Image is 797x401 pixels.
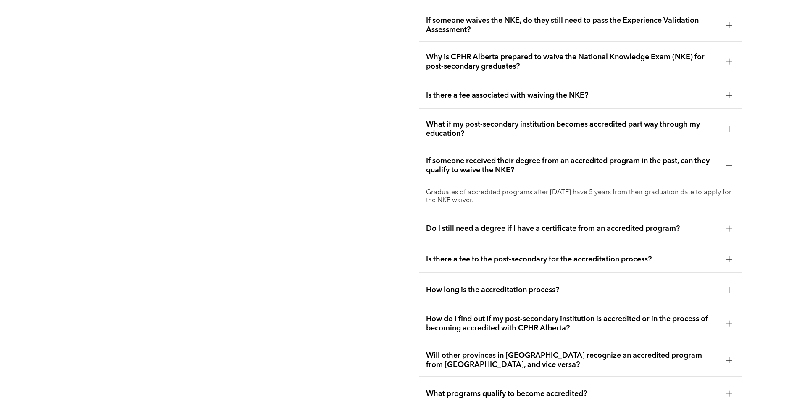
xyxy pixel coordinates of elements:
span: If someone waives the NKE, do they still need to pass the Experience Validation Assessment? [426,16,720,34]
span: Will other provinces in [GEOGRAPHIC_DATA] recognize an accredited program from [GEOGRAPHIC_DATA],... [426,351,720,369]
span: What if my post-secondary institution becomes accredited part way through my education? [426,120,720,138]
span: Why is CPHR Alberta prepared to waive the National Knowledge Exam (NKE) for post-secondary gradua... [426,53,720,71]
span: How do I find out if my post-secondary institution is accredited or in the process of becoming ac... [426,314,720,333]
span: Is there a fee to the post-secondary for the accreditation process? [426,255,720,264]
span: Do I still need a degree if I have a certificate from an accredited program? [426,224,720,233]
p: Graduates of accredited programs after [DATE] have 5 years from their graduation date to apply fo... [426,189,736,205]
span: What programs qualify to become accredited? [426,389,720,398]
span: Is there a fee associated with waiving the NKE? [426,91,720,100]
span: If someone received their degree from an accredited program in the past, can they qualify to waiv... [426,156,720,175]
span: How long is the accreditation process? [426,285,720,295]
